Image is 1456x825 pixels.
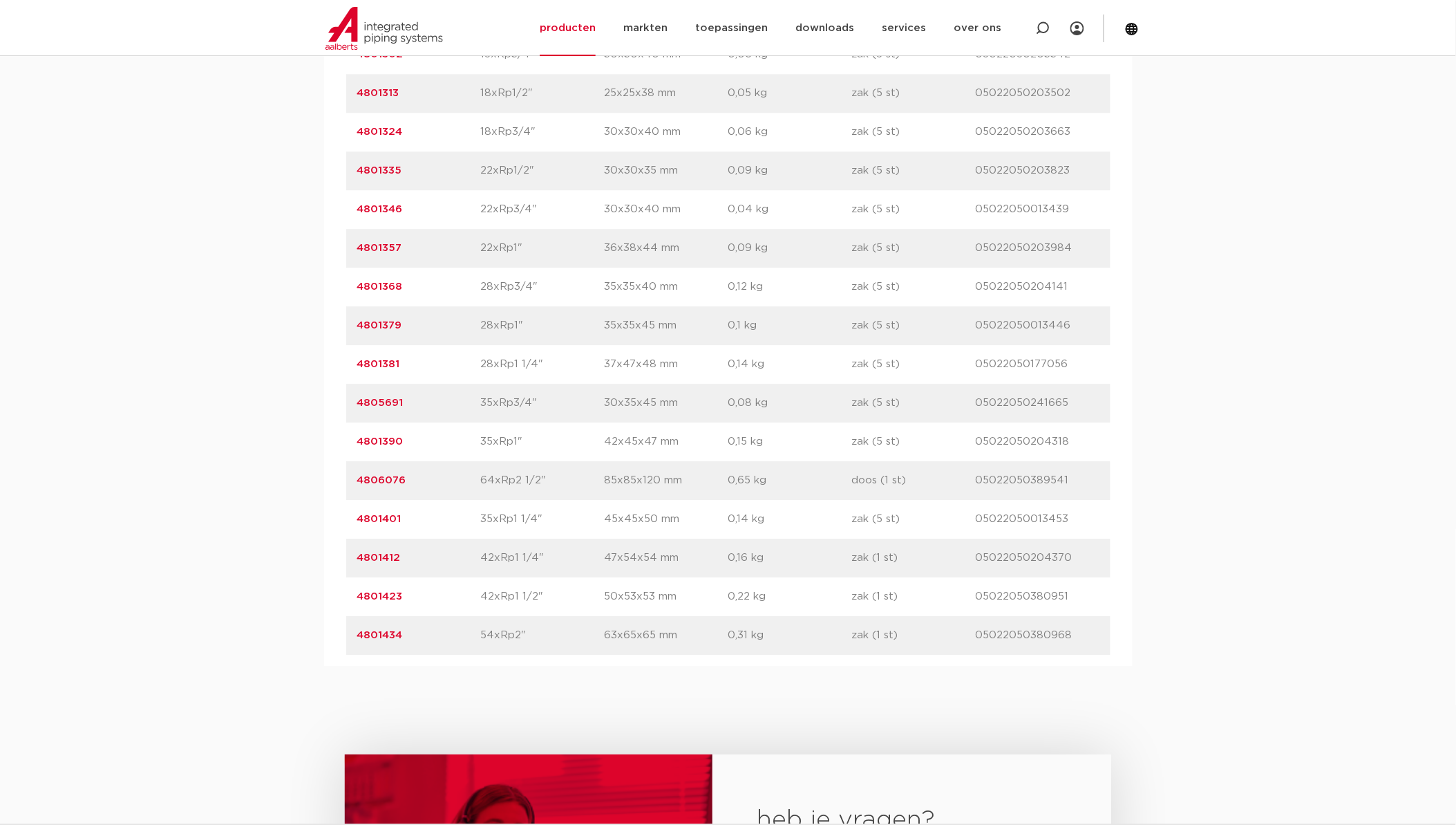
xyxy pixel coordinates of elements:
[852,163,976,179] p: zak (5 st)
[852,201,976,218] p: zak (5 st)
[481,317,605,334] p: 28xRp1"
[852,317,976,334] p: zak (5 st)
[728,356,852,373] p: 0,14 kg
[481,434,605,450] p: 35xRp1"
[852,627,976,644] p: zak (1 st)
[605,279,728,295] p: 35x35x40 mm
[728,395,852,411] p: 0,08 kg
[481,163,605,179] p: 22xRp1/2"
[976,240,1099,257] p: 05022050203984
[852,472,976,489] p: doos (1 st)
[976,434,1099,450] p: 05022050204318
[728,85,852,102] p: 0,05 kg
[728,472,852,489] p: 0,65 kg
[357,475,406,485] a: 4806076
[976,511,1099,528] p: 05022050013453
[357,630,403,640] a: 4801434
[605,201,728,218] p: 30x30x40 mm
[605,317,728,334] p: 35x35x45 mm
[852,395,976,411] p: zak (5 st)
[976,201,1099,218] p: 05022050013439
[976,472,1099,489] p: 05022050389541
[976,627,1099,644] p: 05022050380968
[976,124,1099,140] p: 05022050203663
[605,588,728,605] p: 50x53x53 mm
[357,553,401,563] a: 4801412
[852,240,976,257] p: zak (5 st)
[605,627,728,644] p: 63x65x65 mm
[357,204,403,214] a: 4801346
[605,356,728,373] p: 37x47x48 mm
[728,201,852,218] p: 0,04 kg
[481,279,605,295] p: 28xRp3/4"
[852,588,976,605] p: zak (1 st)
[852,434,976,450] p: zak (5 st)
[605,511,728,528] p: 45x45x50 mm
[728,163,852,179] p: 0,09 kg
[728,124,852,140] p: 0,06 kg
[728,279,852,295] p: 0,12 kg
[481,472,605,489] p: 64xRp2 1/2"
[852,124,976,140] p: zak (5 st)
[357,127,403,137] a: 4801324
[605,124,728,140] p: 30x30x40 mm
[605,163,728,179] p: 30x30x35 mm
[481,550,605,566] p: 42xRp1 1/4"
[728,434,852,450] p: 0,15 kg
[728,511,852,528] p: 0,14 kg
[357,320,402,331] a: 4801379
[976,317,1099,334] p: 05022050013446
[852,511,976,528] p: zak (5 st)
[605,550,728,566] p: 47x54x54 mm
[357,436,404,447] a: 4801390
[481,356,605,373] p: 28xRp1 1/4"
[357,359,400,369] a: 4801381
[976,395,1099,411] p: 05022050241665
[481,588,605,605] p: 42xRp1 1/2"
[728,317,852,334] p: 0,1 kg
[605,434,728,450] p: 42x45x47 mm
[481,240,605,257] p: 22xRp1"
[605,472,728,489] p: 85x85x120 mm
[728,240,852,257] p: 0,09 kg
[481,395,605,411] p: 35xRp3/4"
[976,550,1099,566] p: 05022050204370
[728,588,852,605] p: 0,22 kg
[357,398,404,408] a: 4805691
[357,591,403,602] a: 4801423
[357,243,402,253] a: 4801357
[357,514,401,524] a: 4801401
[605,85,728,102] p: 25x25x38 mm
[976,163,1099,179] p: 05022050203823
[357,49,404,59] a: 4801302
[357,165,402,176] a: 4801335
[605,240,728,257] p: 36x38x44 mm
[481,201,605,218] p: 22xRp3/4"
[481,85,605,102] p: 18xRp1/2"
[728,550,852,566] p: 0,16 kg
[357,281,403,292] a: 4801368
[976,279,1099,295] p: 05022050204141
[481,627,605,644] p: 54xRp2"
[852,279,976,295] p: zak (5 st)
[852,550,976,566] p: zak (1 st)
[976,356,1099,373] p: 05022050177056
[605,395,728,411] p: 30x35x45 mm
[852,356,976,373] p: zak (5 st)
[976,588,1099,605] p: 05022050380951
[481,124,605,140] p: 18xRp3/4"
[852,85,976,102] p: zak (5 st)
[481,511,605,528] p: 35xRp1 1/4"
[357,88,399,98] a: 4801313
[976,85,1099,102] p: 05022050203502
[728,627,852,644] p: 0,31 kg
